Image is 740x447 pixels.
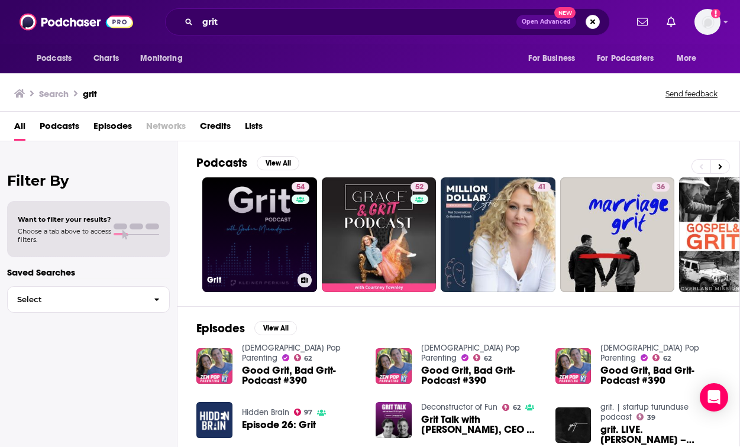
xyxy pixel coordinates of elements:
[245,116,263,141] span: Lists
[528,50,575,67] span: For Business
[415,182,424,193] span: 52
[652,354,671,361] a: 62
[304,410,312,415] span: 97
[93,116,132,141] span: Episodes
[196,402,232,438] img: Episode 26: Grit
[196,348,232,384] img: Good Grit, Bad Grit- Podcast #390
[516,15,576,29] button: Open AdvancedNew
[7,267,170,278] p: Saved Searches
[83,88,97,99] h3: grit
[93,50,119,67] span: Charts
[14,116,25,141] a: All
[18,227,111,244] span: Choose a tab above to access filters.
[662,12,680,32] a: Show notifications dropdown
[196,321,297,336] a: EpisodesView All
[555,407,592,443] img: grit. LIVE. Marelle Ellen ja Andreas Unt – õppetunnid 35 grit. podcasti episoodist
[304,356,312,361] span: 62
[20,11,133,33] img: Podchaser - Follow, Share and Rate Podcasts
[28,47,87,70] button: open menu
[421,414,541,435] a: Grit Talk with Brett Nowak, CEO of Liquid & Grit
[296,182,305,193] span: 54
[322,177,437,292] a: 52
[668,47,712,70] button: open menu
[513,405,521,410] span: 62
[292,182,309,192] a: 54
[657,182,665,193] span: 36
[198,12,516,31] input: Search podcasts, credits, & more...
[421,343,520,363] a: Zen Pop Parenting
[589,47,671,70] button: open menu
[294,354,312,361] a: 62
[257,156,299,170] button: View All
[600,425,720,445] span: grit. LIVE. [PERSON_NAME] – õppetunnid 35 grit. podcasti episoodist
[636,413,655,420] a: 39
[165,8,610,35] div: Search podcasts, credits, & more...
[600,425,720,445] a: grit. LIVE. Marelle Ellen ja Andreas Unt – õppetunnid 35 grit. podcasti episoodist
[146,116,186,141] span: Networks
[677,50,697,67] span: More
[711,9,720,18] svg: Add a profile image
[597,50,654,67] span: For Podcasters
[202,177,317,292] a: 54Grit
[140,50,182,67] span: Monitoring
[484,356,492,361] span: 62
[663,356,671,361] span: 62
[652,182,670,192] a: 36
[520,47,590,70] button: open menu
[473,354,492,361] a: 62
[242,365,362,386] a: Good Grit, Bad Grit- Podcast #390
[694,9,720,35] img: User Profile
[37,50,72,67] span: Podcasts
[421,365,541,386] a: Good Grit, Bad Grit- Podcast #390
[86,47,126,70] a: Charts
[560,177,675,292] a: 36
[600,365,720,386] a: Good Grit, Bad Grit- Podcast #390
[647,415,655,420] span: 39
[242,420,316,430] a: Episode 26: Grit
[411,182,428,192] a: 52
[196,156,247,170] h2: Podcasts
[632,12,652,32] a: Show notifications dropdown
[522,19,571,25] span: Open Advanced
[7,172,170,189] h2: Filter By
[502,404,521,411] a: 62
[694,9,720,35] button: Show profile menu
[538,182,546,193] span: 41
[207,275,293,285] h3: Grit
[554,7,576,18] span: New
[242,407,289,417] a: Hidden Brain
[242,343,341,363] a: Zen Pop Parenting
[555,348,592,384] img: Good Grit, Bad Grit- Podcast #390
[700,383,728,412] div: Open Intercom Messenger
[600,402,689,422] a: grit. | startup turunduse podcast
[196,156,299,170] a: PodcastsView All
[8,296,144,303] span: Select
[254,321,297,335] button: View All
[39,88,69,99] h3: Search
[40,116,79,141] a: Podcasts
[196,321,245,336] h2: Episodes
[694,9,720,35] span: Logged in as riccas
[376,402,412,438] img: Grit Talk with Brett Nowak, CEO of Liquid & Grit
[534,182,551,192] a: 41
[132,47,198,70] button: open menu
[18,215,111,223] span: Want to filter your results?
[421,414,541,435] span: Grit Talk with [PERSON_NAME], CEO of Liquid & Grit
[294,409,313,416] a: 97
[600,343,699,363] a: Zen Pop Parenting
[200,116,231,141] a: Credits
[421,402,497,412] a: Deconstructor of Fun
[376,348,412,384] img: Good Grit, Bad Grit- Podcast #390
